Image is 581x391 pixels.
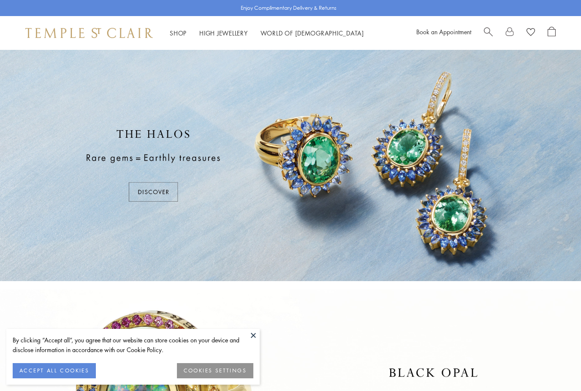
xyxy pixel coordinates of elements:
a: Open Shopping Bag [548,27,556,39]
nav: Main navigation [170,28,364,38]
iframe: Gorgias live chat messenger [539,351,573,383]
a: View Wishlist [527,27,535,39]
img: Temple St. Clair [25,28,153,38]
a: Book an Appointment [416,27,471,36]
p: Enjoy Complimentary Delivery & Returns [241,4,337,12]
a: ShopShop [170,29,187,37]
div: By clicking “Accept all”, you agree that our website can store cookies on your device and disclos... [13,335,253,355]
a: Search [484,27,493,39]
a: World of [DEMOGRAPHIC_DATA]World of [DEMOGRAPHIC_DATA] [261,29,364,37]
button: COOKIES SETTINGS [177,363,253,378]
a: High JewelleryHigh Jewellery [199,29,248,37]
button: ACCEPT ALL COOKIES [13,363,96,378]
